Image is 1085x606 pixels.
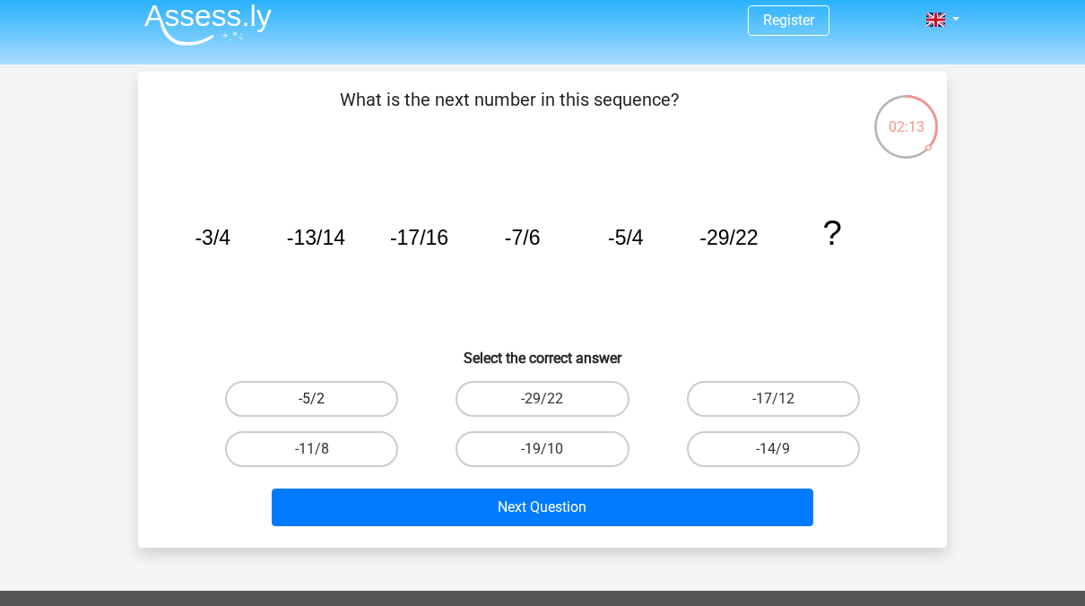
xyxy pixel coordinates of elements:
tspan: -5/4 [608,226,644,249]
label: -5/2 [225,381,398,417]
tspan: -29/22 [699,226,758,249]
label: -14/9 [687,431,860,467]
label: -11/8 [225,431,398,467]
tspan: -13/14 [287,226,345,249]
button: Next Question [272,489,814,526]
label: -17/12 [687,381,860,417]
div: 02:13 [872,93,940,138]
h6: Select the correct answer [167,335,918,367]
label: -29/22 [456,381,629,417]
tspan: ? [822,213,841,252]
label: -19/10 [456,431,629,467]
p: What is the next number in this sequence? [167,86,851,140]
tspan: -7/6 [505,226,541,249]
tspan: -3/4 [195,226,230,249]
a: Register [763,12,814,29]
tspan: -17/16 [390,226,448,249]
img: Assessly [144,4,272,46]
